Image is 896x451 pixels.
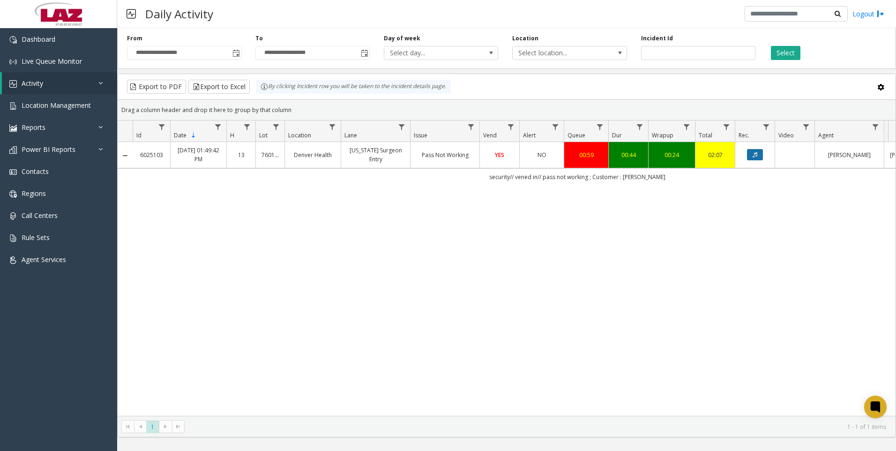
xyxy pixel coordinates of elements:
a: Vend Filter Menu [505,120,517,133]
div: By clicking Incident row you will be taken to the incident details page. [256,80,451,94]
span: Id [136,131,142,139]
a: Id Filter Menu [156,120,168,133]
a: Denver Health [291,150,335,159]
span: Issue [414,131,427,139]
label: To [255,34,263,43]
img: logout [877,9,884,19]
span: Sortable [190,132,197,139]
a: Alert Filter Menu [549,120,562,133]
span: Live Queue Monitor [22,57,82,66]
span: Date [174,131,187,139]
label: Day of week [384,34,420,43]
span: Regions [22,189,46,198]
img: infoIcon.svg [261,83,268,90]
a: Pass Not Working [416,150,474,159]
a: 00:59 [570,150,603,159]
img: 'icon' [9,102,17,110]
a: Queue Filter Menu [594,120,606,133]
span: Select location... [513,46,604,60]
button: Select [771,46,800,60]
a: Video Filter Menu [800,120,813,133]
a: 760170 [261,150,279,159]
img: 'icon' [9,190,17,198]
img: 'icon' [9,212,17,220]
span: YES [495,151,504,159]
span: Select day... [384,46,475,60]
a: [US_STATE] Surgeon Entry [347,146,404,164]
span: Vend [483,131,497,139]
img: 'icon' [9,168,17,176]
span: Lane [344,131,357,139]
a: 00:44 [614,150,642,159]
span: Page 1 [146,421,159,433]
a: Lot Filter Menu [270,120,283,133]
span: Dur [612,131,622,139]
span: Alert [523,131,536,139]
a: Logout [852,9,884,19]
img: 'icon' [9,146,17,154]
a: 00:24 [654,150,689,159]
label: Incident Id [641,34,673,43]
span: Location Management [22,101,91,110]
a: Rec. Filter Menu [760,120,773,133]
a: [PERSON_NAME] [821,150,878,159]
a: [DATE] 01:49:42 PM [176,146,221,164]
a: Date Filter Menu [212,120,224,133]
div: Data table [118,120,896,416]
a: NO [525,150,558,159]
span: Call Centers [22,211,58,220]
button: Export to Excel [188,80,250,94]
a: 02:07 [701,150,729,159]
a: Total Filter Menu [720,120,733,133]
a: Activity [2,72,117,94]
a: Agent Filter Menu [869,120,882,133]
span: Activity [22,79,43,88]
span: Lot [259,131,268,139]
a: YES [485,150,514,159]
span: Wrapup [652,131,673,139]
span: Rule Sets [22,233,50,242]
a: Lane Filter Menu [396,120,408,133]
span: Power BI Reports [22,145,75,154]
span: Reports [22,123,45,132]
h3: Daily Activity [141,2,218,25]
kendo-pager-info: 1 - 1 of 1 items [190,423,886,431]
span: Location [288,131,311,139]
span: Queue [567,131,585,139]
span: H [230,131,234,139]
img: 'icon' [9,36,17,44]
a: 6025103 [138,150,164,159]
span: Agent Services [22,255,66,264]
label: From [127,34,142,43]
span: Video [778,131,794,139]
img: 'icon' [9,124,17,132]
a: Issue Filter Menu [465,120,478,133]
a: 13 [232,150,250,159]
span: Rec. [739,131,749,139]
a: Dur Filter Menu [634,120,646,133]
span: Toggle popup [231,46,241,60]
button: Export to PDF [127,80,186,94]
a: Location Filter Menu [326,120,339,133]
img: 'icon' [9,256,17,264]
div: Drag a column header and drop it here to group by that column [118,102,896,118]
a: H Filter Menu [241,120,254,133]
span: Total [699,131,712,139]
span: Dashboard [22,35,55,44]
span: Toggle popup [359,46,369,60]
label: Location [512,34,538,43]
img: 'icon' [9,234,17,242]
img: pageIcon [127,2,136,25]
img: 'icon' [9,80,17,88]
span: Contacts [22,167,49,176]
a: Wrapup Filter Menu [680,120,693,133]
span: Agent [818,131,834,139]
a: Collapse Details [118,152,133,159]
img: 'icon' [9,58,17,66]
